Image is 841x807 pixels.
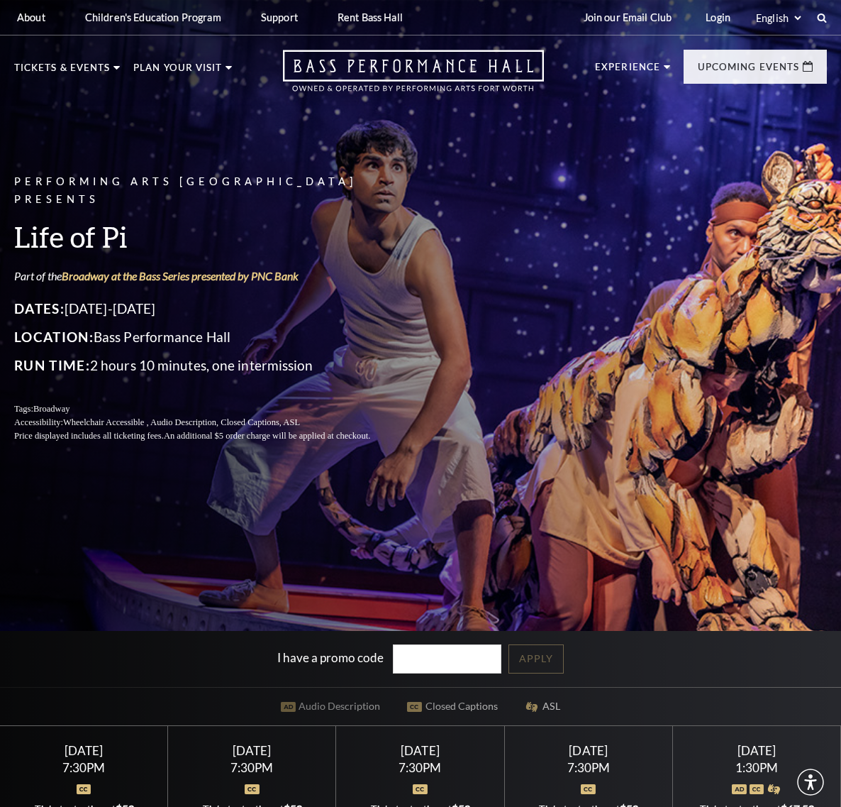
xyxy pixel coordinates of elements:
[14,326,404,348] p: Bass Performance Hall
[353,762,487,774] div: 7:30PM
[63,417,300,427] span: Wheelchair Accessible , Audio Description, Closed Captions, ASL
[133,63,222,80] p: Plan Your Visit
[185,762,319,774] div: 7:30PM
[767,784,781,794] img: icon_asla.svg
[521,762,655,774] div: 7:30PM
[14,402,404,416] p: Tags:
[17,762,151,774] div: 7:30PM
[14,429,404,443] p: Price displayed includes all ticketing fees.
[85,11,221,23] p: Children's Education Program
[413,784,428,794] img: icon_oc.svg
[14,298,404,321] p: [DATE]-[DATE]
[698,62,799,79] p: Upcoming Events
[595,62,660,79] p: Experience
[753,11,803,25] select: Select:
[750,784,764,794] img: icon_oc.svg
[14,301,65,317] span: Dates:
[164,431,370,441] span: An additional $5 order charge will be applied at checkout.
[261,11,298,23] p: Support
[353,743,487,758] div: [DATE]
[14,219,404,256] h3: Life of Pi
[245,784,260,794] img: icon_oc.svg
[14,329,94,345] span: Location:
[14,354,404,377] p: 2 hours 10 minutes, one intermission
[62,269,299,282] a: Broadway at the Bass Series presented by PNC Bank
[732,784,747,794] img: icon_ad.svg
[14,268,404,284] p: Part of the
[14,63,110,80] p: Tickets & Events
[690,743,824,758] div: [DATE]
[14,416,404,429] p: Accessibility:
[17,743,151,758] div: [DATE]
[14,173,404,209] p: Performing Arts [GEOGRAPHIC_DATA] Presents
[14,357,90,373] span: Run Time:
[690,762,824,774] div: 1:30PM
[33,404,70,414] span: Broadway
[521,743,655,758] div: [DATE]
[277,650,384,665] label: I have a promo code
[77,784,91,794] img: icon_oc.svg
[581,784,596,794] img: icon_oc.svg
[338,11,403,23] p: Rent Bass Hall
[185,743,319,758] div: [DATE]
[17,11,45,23] p: About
